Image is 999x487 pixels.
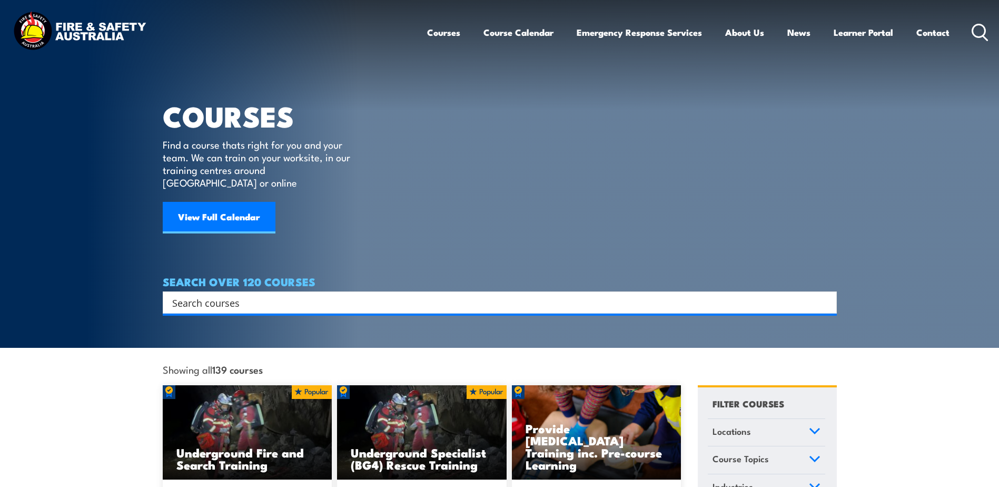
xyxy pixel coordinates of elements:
img: Low Voltage Rescue and Provide CPR [512,385,681,480]
a: Contact [916,18,949,46]
a: Underground Specialist (BG4) Rescue Training [337,385,507,480]
a: Course Topics [708,446,825,474]
a: News [787,18,810,46]
span: Showing all [163,364,263,375]
a: Provide [MEDICAL_DATA] Training inc. Pre-course Learning [512,385,681,480]
h3: Underground Specialist (BG4) Rescue Training [351,446,493,471]
a: About Us [725,18,764,46]
h4: SEARCH OVER 120 COURSES [163,276,837,287]
strong: 139 courses [212,362,263,376]
button: Search magnifier button [818,295,833,310]
img: Underground mine rescue [163,385,332,480]
a: Locations [708,419,825,446]
h3: Provide [MEDICAL_DATA] Training inc. Pre-course Learning [526,422,668,471]
h3: Underground Fire and Search Training [176,446,319,471]
h4: FILTER COURSES [713,396,784,411]
form: Search form [174,295,816,310]
input: Search input [172,295,814,310]
a: Learner Portal [834,18,893,46]
a: Underground Fire and Search Training [163,385,332,480]
span: Locations [713,424,751,439]
span: Course Topics [713,452,769,466]
p: Find a course thats right for you and your team. We can train on your worksite, in our training c... [163,138,355,189]
a: View Full Calendar [163,202,275,233]
h1: COURSES [163,103,365,128]
a: Courses [427,18,460,46]
a: Course Calendar [483,18,553,46]
img: Underground mine rescue [337,385,507,480]
a: Emergency Response Services [577,18,702,46]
